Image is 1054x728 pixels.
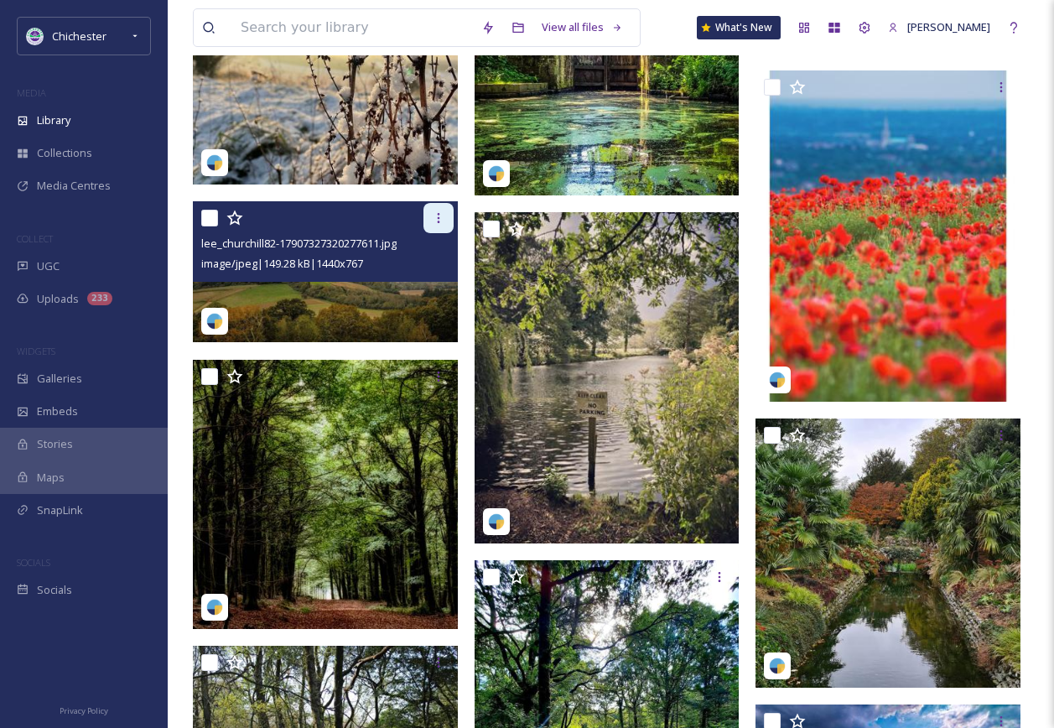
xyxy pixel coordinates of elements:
img: snapsea-logo.png [206,313,223,330]
a: [PERSON_NAME] [880,11,999,44]
span: UGC [37,258,60,274]
span: Chichester [52,29,106,44]
span: Maps [37,470,65,486]
img: veronikabatt-17887543814511102.jpg [475,212,740,543]
img: snapsea-logo.png [206,154,223,171]
img: snapsea-logo.png [488,165,505,182]
img: Logo_of_Chichester_District_Council.png [27,28,44,44]
span: Uploads [37,291,79,307]
span: Embeds [37,403,78,419]
span: Collections [37,145,92,161]
span: image/jpeg | 149.28 kB | 1440 x 767 [201,256,363,271]
input: Search your library [232,9,473,46]
img: snapsea-logo.png [769,658,786,674]
span: Socials [37,582,72,598]
span: [PERSON_NAME] [907,19,990,34]
span: WIDGETS [17,345,55,357]
img: snapsea-logo.png [206,599,223,616]
span: Privacy Policy [60,705,108,716]
img: snapsea-logo.png [488,513,505,530]
a: View all files [533,11,631,44]
img: south_coast_droner-17904545759164809.jpg [755,70,1020,402]
span: COLLECT [17,232,53,245]
span: Galleries [37,371,82,387]
a: Privacy Policy [60,699,108,720]
span: Library [37,112,70,128]
img: snapsea-logo.png [769,372,786,388]
span: lee_churchill82-17907327320277611.jpg [201,236,397,251]
span: Stories [37,436,73,452]
img: the_duck_father-18181343365147509.jpg [755,419,1025,688]
span: SnapLink [37,502,83,518]
span: MEDIA [17,86,46,99]
span: SOCIALS [17,556,50,569]
img: jakeschlicht43-17877769034557348.jpg [193,360,462,629]
div: 233 [87,292,112,305]
a: What's New [697,16,781,39]
span: Media Centres [37,178,111,194]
